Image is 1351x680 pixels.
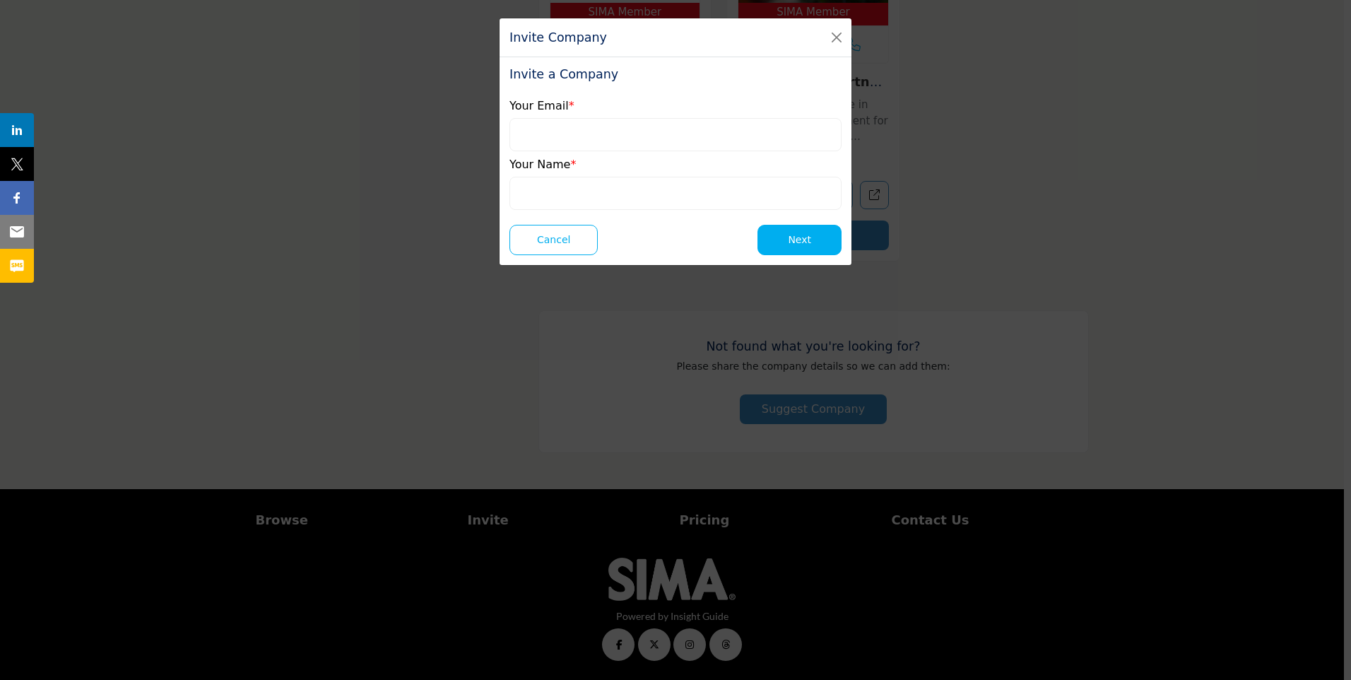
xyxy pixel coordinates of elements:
h1: Invite Company [509,28,607,47]
label: Your Email [509,98,574,115]
label: Your Name [509,156,576,173]
button: Next [757,225,842,255]
button: Close [827,28,846,47]
button: Cancel [509,225,598,255]
h5: Invite a Company [509,67,618,82]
